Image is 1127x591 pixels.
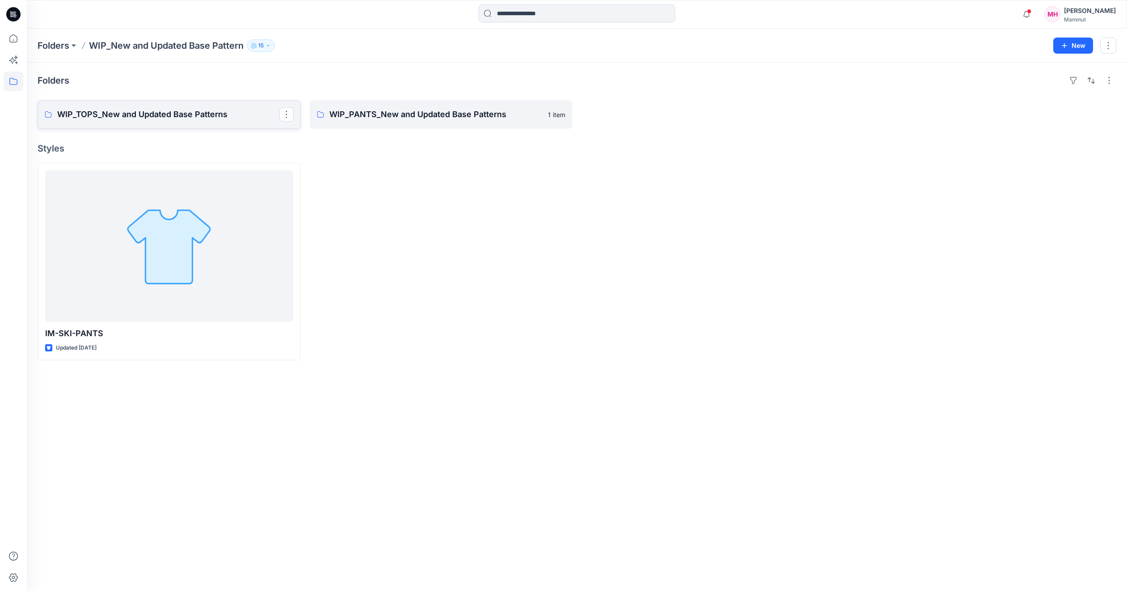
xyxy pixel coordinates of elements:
[56,343,97,353] p: Updated [DATE]
[1044,6,1060,22] div: MH
[45,170,293,322] a: IM-SKI-PANTS
[247,39,275,52] button: 15
[38,75,69,86] h4: Folders
[57,108,279,121] p: WIP_TOPS_New and Updated Base Patterns
[45,327,293,340] p: IM-SKI-PANTS
[310,100,573,129] a: WIP_PANTS_New and Updated Base Patterns1 item
[38,100,301,129] a: WIP_TOPS_New and Updated Base Patterns
[1053,38,1093,54] button: New
[38,143,1116,154] h4: Styles
[1064,5,1116,16] div: [PERSON_NAME]
[548,110,565,119] p: 1 item
[258,41,264,51] p: 15
[38,39,69,52] a: Folders
[89,39,244,52] p: WIP_New and Updated Base Pattern
[1064,16,1116,23] div: Mammut
[329,108,543,121] p: WIP_PANTS_New and Updated Base Patterns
